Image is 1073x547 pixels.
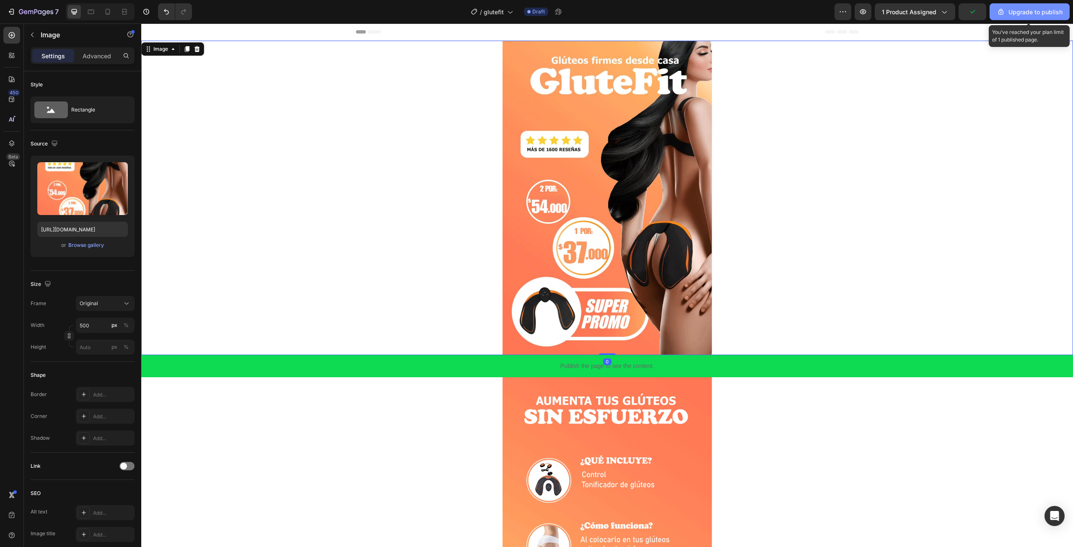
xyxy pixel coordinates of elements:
[121,320,131,330] button: px
[111,321,117,329] div: px
[31,321,44,329] label: Width
[882,8,936,16] span: 1 product assigned
[93,413,132,420] div: Add...
[1044,506,1065,526] div: Open Intercom Messenger
[121,342,131,352] button: px
[71,100,122,119] div: Rectangle
[41,30,112,40] p: Image
[31,462,41,470] div: Link
[93,435,132,442] div: Add...
[83,52,111,60] p: Advanced
[124,321,129,329] div: %
[37,222,128,237] input: https://example.com/image.jpg
[990,3,1070,20] button: Upgrade to publish
[532,8,545,16] span: Draft
[76,340,135,355] input: px%
[76,296,135,311] button: Original
[124,343,129,351] div: %
[997,8,1063,16] div: Upgrade to publish
[480,8,482,16] span: /
[462,335,470,342] div: 0
[31,343,46,351] label: Height
[31,530,55,537] div: Image title
[41,52,65,60] p: Settings
[3,3,62,20] button: 7
[37,162,128,215] img: preview-image
[111,343,117,351] div: px
[55,7,59,17] p: 7
[31,81,43,88] div: Style
[61,240,66,250] span: or
[31,508,47,516] div: Alt text
[8,89,20,96] div: 450
[31,391,47,398] div: Border
[31,412,47,420] div: Corner
[484,8,504,16] span: glutefit
[6,153,20,160] div: Beta
[93,531,132,539] div: Add...
[93,391,132,399] div: Add...
[80,300,98,307] span: Original
[31,371,46,379] div: Shape
[875,3,955,20] button: 1 product assigned
[31,279,53,290] div: Size
[68,241,104,249] button: Browse gallery
[31,138,60,150] div: Source
[141,23,1073,547] iframe: Design area
[109,320,119,330] button: %
[93,509,132,517] div: Add...
[109,342,119,352] button: %
[31,434,50,442] div: Shadow
[158,3,192,20] div: Undo/Redo
[76,318,135,333] input: px%
[31,300,46,307] label: Frame
[31,490,41,497] div: SEO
